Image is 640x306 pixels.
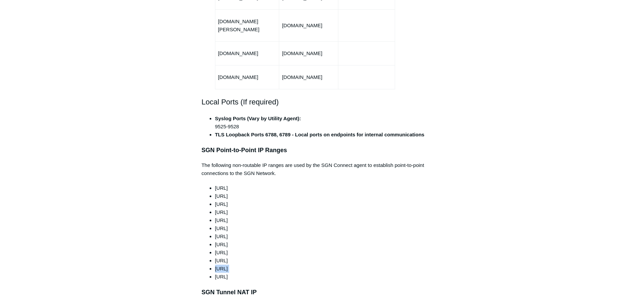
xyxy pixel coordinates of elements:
[282,21,335,30] p: [DOMAIN_NAME]
[202,145,439,155] h3: SGN Point-to-Point IP Ranges
[218,49,276,57] p: [DOMAIN_NAME]
[215,132,424,137] strong: TLS Loopback Ports 6788, 6789 - Local ports on endpoints for internal communications
[215,266,228,271] span: [URL]
[215,258,228,263] span: [URL]
[215,116,301,121] strong: Syslog Ports (Vary by Utility Agent):
[202,96,439,108] h2: Local Ports (If required)
[282,73,335,81] p: [DOMAIN_NAME]
[215,208,439,216] li: [URL]
[215,200,439,208] li: [URL]
[215,185,228,191] span: [URL]
[202,288,439,297] h3: SGN Tunnel NAT IP
[202,161,439,177] p: The following non-routable IP ranges are used by the SGN Connect agent to establish point-to-poin...
[215,242,228,247] span: [URL]
[218,17,276,34] p: [DOMAIN_NAME][PERSON_NAME]
[282,49,335,57] p: [DOMAIN_NAME]
[215,273,439,281] li: [URL]
[215,216,439,224] li: [URL]
[215,224,439,232] li: [URL]
[218,73,276,81] p: [DOMAIN_NAME]
[215,192,439,200] li: [URL]
[215,233,228,239] span: [URL]
[215,250,228,255] span: [URL]
[215,115,439,131] li: 9525-9528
